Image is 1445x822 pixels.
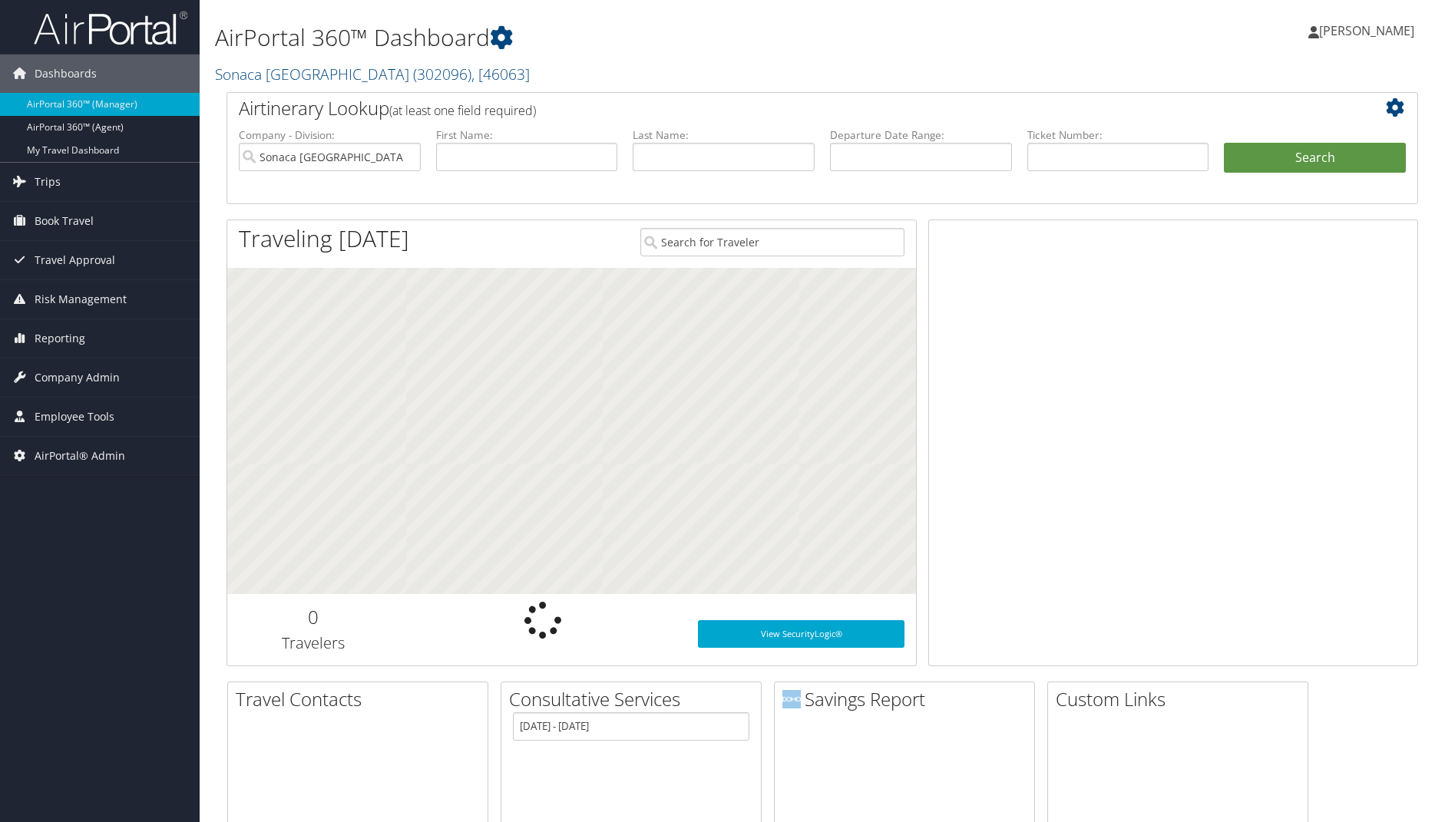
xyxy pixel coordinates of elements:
[239,95,1307,121] h2: Airtinerary Lookup
[35,241,115,279] span: Travel Approval
[413,64,471,84] span: ( 302096 )
[35,163,61,201] span: Trips
[239,604,388,630] h2: 0
[640,228,904,256] input: Search for Traveler
[782,686,1034,712] h2: Savings Report
[236,686,488,712] h2: Travel Contacts
[35,358,120,397] span: Company Admin
[509,686,761,712] h2: Consultative Services
[1027,127,1209,143] label: Ticket Number:
[35,202,94,240] span: Book Travel
[782,690,801,708] img: domo-logo.png
[471,64,530,84] span: , [ 46063 ]
[1224,143,1406,173] button: Search
[215,64,530,84] a: Sonaca [GEOGRAPHIC_DATA]
[698,620,904,648] a: View SecurityLogic®
[215,21,1025,54] h1: AirPortal 360™ Dashboard
[35,54,97,93] span: Dashboards
[35,437,125,475] span: AirPortal® Admin
[436,127,618,143] label: First Name:
[35,319,85,358] span: Reporting
[239,127,421,143] label: Company - Division:
[35,280,127,319] span: Risk Management
[239,632,388,654] h3: Travelers
[34,10,187,46] img: airportal-logo.png
[1056,686,1308,712] h2: Custom Links
[1319,22,1414,39] span: [PERSON_NAME]
[239,223,409,255] h1: Traveling [DATE]
[830,127,1012,143] label: Departure Date Range:
[389,102,536,119] span: (at least one field required)
[35,398,114,436] span: Employee Tools
[633,127,815,143] label: Last Name:
[1308,8,1430,54] a: [PERSON_NAME]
